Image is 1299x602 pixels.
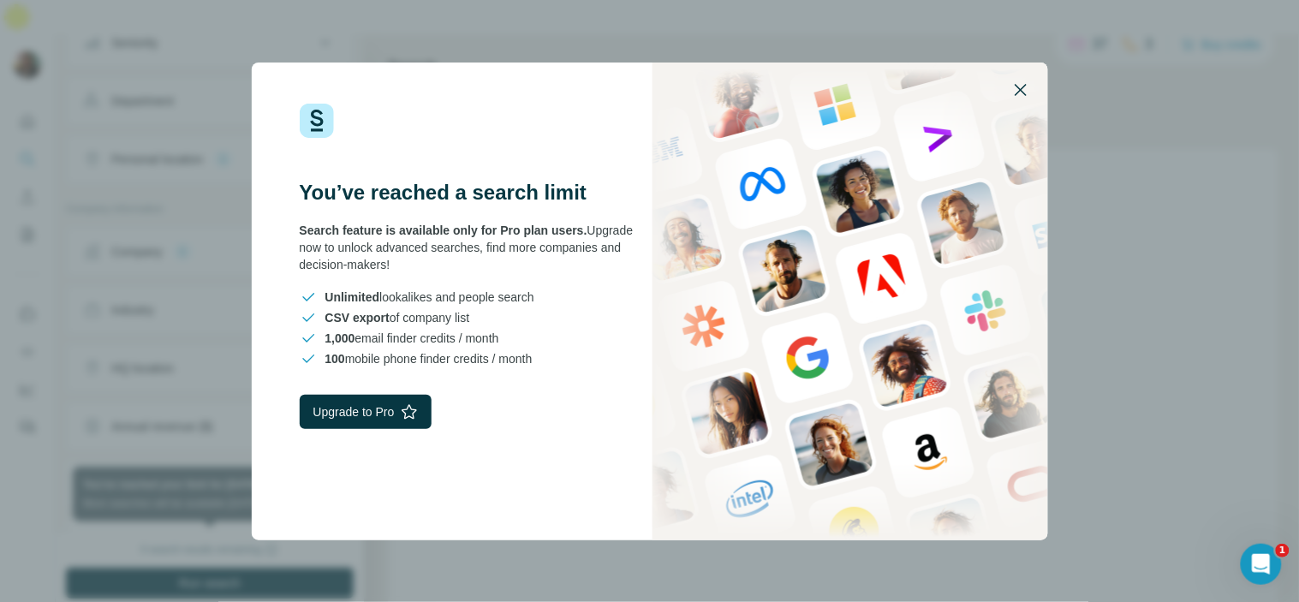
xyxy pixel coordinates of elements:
span: of company list [325,309,470,326]
span: 1 [1276,544,1290,557]
iframe: Intercom live chat [1241,544,1282,585]
img: Surfe Logo [300,104,334,138]
span: 1,000 [325,331,355,345]
span: mobile phone finder credits / month [325,350,533,367]
h3: You’ve reached a search limit [300,179,650,206]
span: email finder credits / month [325,330,499,347]
span: Search feature is available only for Pro plan users. [300,224,587,237]
img: Surfe Stock Photo - showing people and technologies [652,63,1048,540]
div: Upgrade now to unlock advanced searches, find more companies and decision-makers! [300,222,650,273]
span: 100 [325,352,345,366]
span: CSV export [325,311,390,325]
span: Unlimited [325,290,380,304]
span: lookalikes and people search [325,289,534,306]
button: Upgrade to Pro [300,395,432,429]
